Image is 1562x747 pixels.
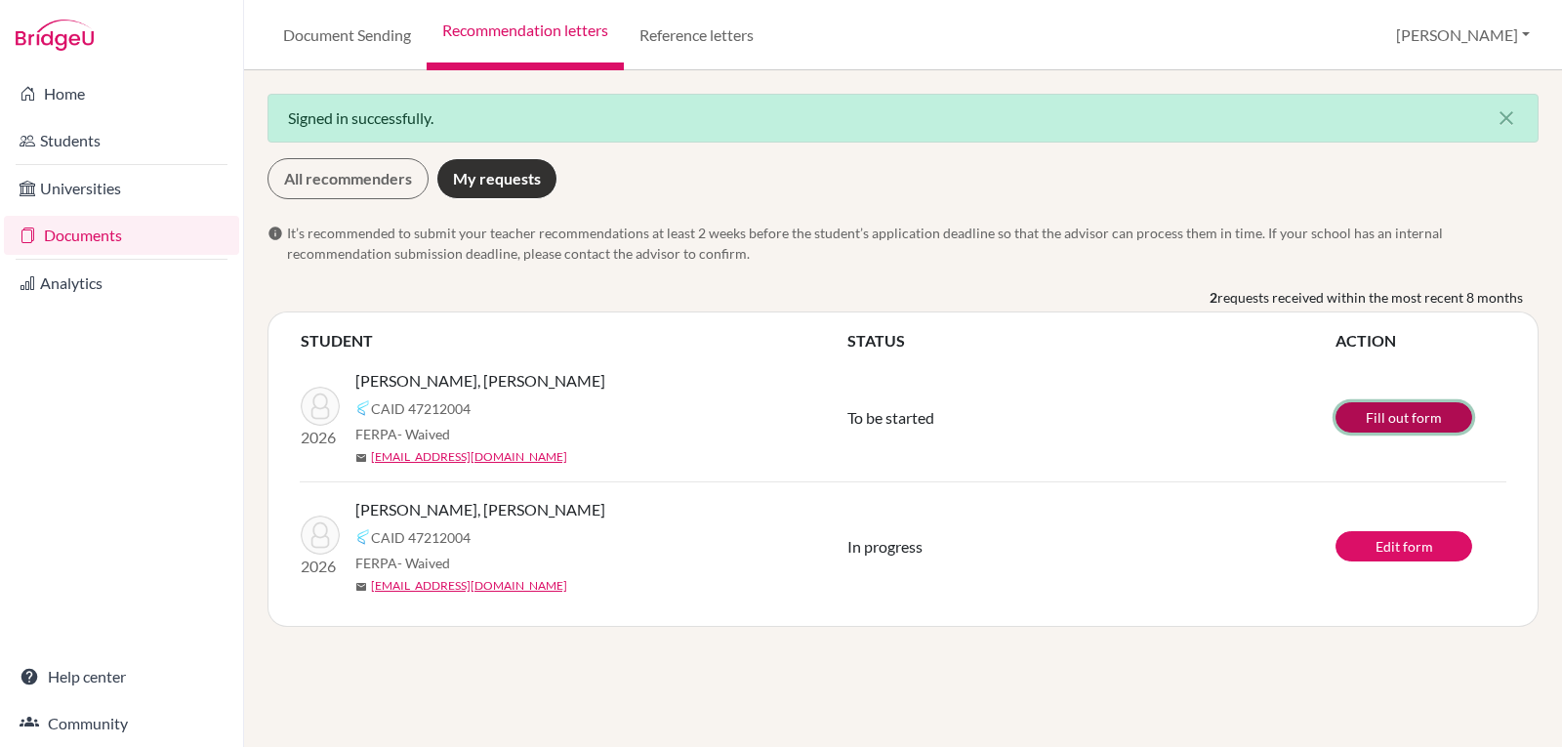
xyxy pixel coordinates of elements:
[355,529,371,545] img: Common App logo
[1336,402,1472,433] a: Fill out form
[301,426,340,449] p: 2026
[267,158,429,199] a: All recommenders
[301,555,340,578] p: 2026
[4,264,239,303] a: Analytics
[371,398,471,419] span: CAID 47212004
[1335,328,1506,353] th: ACTION
[287,223,1539,264] span: It’s recommended to submit your teacher recommendations at least 2 weeks before the student’s app...
[267,226,283,241] span: info
[371,577,567,595] a: [EMAIL_ADDRESS][DOMAIN_NAME]
[301,387,340,426] img: Shin, Dong Joo
[847,537,923,556] span: In progress
[355,369,605,393] span: [PERSON_NAME], [PERSON_NAME]
[846,328,1335,353] th: STATUS
[1495,106,1518,130] i: close
[16,20,94,51] img: Bridge-U
[1387,17,1539,54] button: [PERSON_NAME]
[397,555,450,571] span: - Waived
[4,657,239,696] a: Help center
[4,169,239,208] a: Universities
[4,704,239,743] a: Community
[301,516,340,555] img: Shin, Dong Joo
[1475,95,1538,142] button: Close
[1210,287,1217,308] b: 2
[1217,287,1523,308] span: requests received within the most recent 8 months
[1336,531,1472,561] a: Edit form
[355,424,450,444] span: FERPA
[847,408,934,427] span: To be started
[355,498,605,521] span: [PERSON_NAME], [PERSON_NAME]
[436,158,557,199] a: My requests
[397,426,450,442] span: - Waived
[267,94,1539,143] div: Signed in successfully.
[355,452,367,464] span: mail
[4,74,239,113] a: Home
[4,121,239,160] a: Students
[371,527,471,548] span: CAID 47212004
[371,448,567,466] a: [EMAIL_ADDRESS][DOMAIN_NAME]
[355,400,371,416] img: Common App logo
[300,328,846,353] th: STUDENT
[4,216,239,255] a: Documents
[355,553,450,573] span: FERPA
[355,581,367,593] span: mail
